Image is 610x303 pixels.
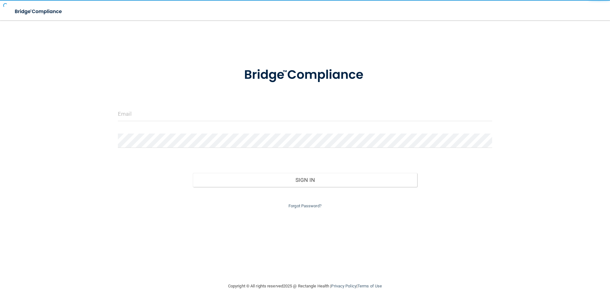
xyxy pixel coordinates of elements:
img: bridge_compliance_login_screen.278c3ca4.svg [10,5,68,18]
input: Email [118,107,492,121]
a: Forgot Password? [288,203,322,208]
div: Copyright © All rights reserved 2025 @ Rectangle Health | | [189,276,421,296]
a: Privacy Policy [331,284,356,288]
button: Sign In [193,173,417,187]
a: Terms of Use [357,284,382,288]
img: bridge_compliance_login_screen.278c3ca4.svg [231,59,379,92]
